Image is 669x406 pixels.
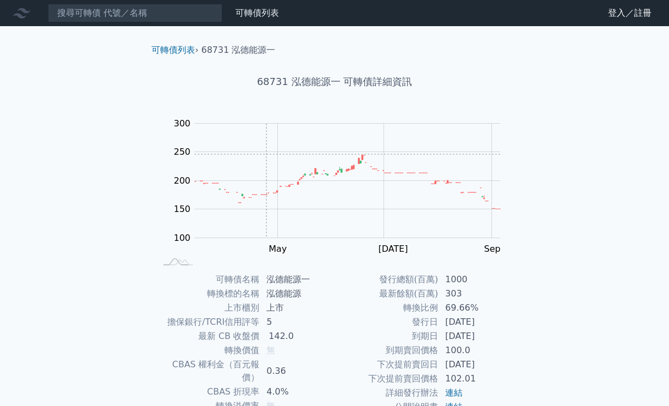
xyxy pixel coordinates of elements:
td: 可轉債名稱 [156,272,260,287]
td: 0.36 [260,357,334,385]
tspan: 250 [174,147,191,157]
td: 上市櫃別 [156,301,260,315]
tspan: 100 [174,233,191,243]
td: 泓德能源 [260,287,334,301]
td: 102.01 [439,372,513,386]
tspan: 200 [174,175,191,186]
tspan: [DATE] [379,244,408,254]
td: 上市 [260,301,334,315]
td: 最新餘額(百萬) [334,287,439,301]
td: 轉換價值 [156,343,260,357]
li: › [151,44,198,57]
td: 下次提前賣回日 [334,357,439,372]
td: 發行日 [334,315,439,329]
g: Series [194,155,500,209]
td: 到期賣回價格 [334,343,439,357]
td: 69.66% [439,301,513,315]
div: 142.0 [266,330,296,343]
input: 搜尋可轉債 代號／名稱 [48,4,222,22]
td: 5 [260,315,334,329]
li: 68731 泓德能源一 [202,44,276,57]
a: 登入／註冊 [599,4,660,22]
h1: 68731 泓德能源一 可轉債詳細資訊 [143,74,526,89]
td: 到期日 [334,329,439,343]
td: 詳細發行辦法 [334,386,439,400]
tspan: 300 [174,118,191,129]
td: 轉換標的名稱 [156,287,260,301]
tspan: May [269,244,287,254]
td: [DATE] [439,329,513,343]
td: 4.0% [260,385,334,399]
a: 連結 [445,387,463,398]
g: Chart [168,118,517,276]
td: 擔保銀行/TCRI信用評等 [156,315,260,329]
td: 下次提前賣回價格 [334,372,439,386]
td: 泓德能源一 [260,272,334,287]
a: 可轉債列表 [235,8,279,18]
td: [DATE] [439,315,513,329]
td: 最新 CB 收盤價 [156,329,260,343]
td: 303 [439,287,513,301]
td: 1000 [439,272,513,287]
a: 可轉債列表 [151,45,195,55]
td: CBAS 權利金（百元報價） [156,357,260,385]
td: [DATE] [439,357,513,372]
td: CBAS 折現率 [156,385,260,399]
td: 轉換比例 [334,301,439,315]
td: 100.0 [439,343,513,357]
tspan: 150 [174,204,191,214]
td: 發行總額(百萬) [334,272,439,287]
span: 無 [266,345,275,355]
tspan: Sep [484,244,501,254]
